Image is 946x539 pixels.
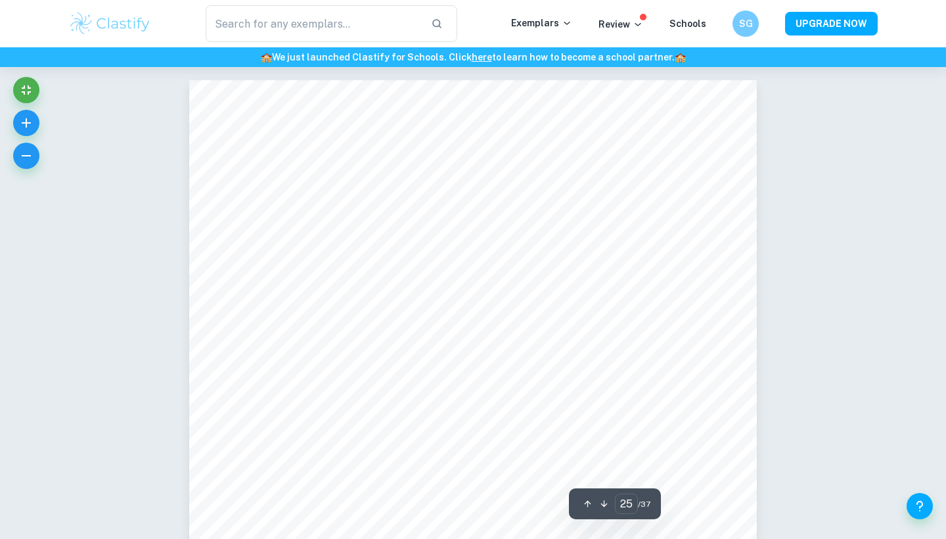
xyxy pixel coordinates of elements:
button: Exit fullscreen [13,77,39,103]
h6: We just launched Clastify for Schools. Click to learn how to become a school partner. [3,50,943,64]
a: here [472,52,492,62]
img: Clastify logo [68,11,152,37]
span: / 37 [638,498,650,510]
button: SG [732,11,759,37]
span: 🏫 [261,52,272,62]
h6: SG [738,16,754,31]
button: UPGRADE NOW [785,12,878,35]
input: Search for any exemplars... [206,5,420,42]
p: Review [598,17,643,32]
span: 🏫 [675,52,686,62]
button: Help and Feedback [907,493,933,519]
p: Exemplars [511,16,572,30]
a: Schools [669,18,706,29]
